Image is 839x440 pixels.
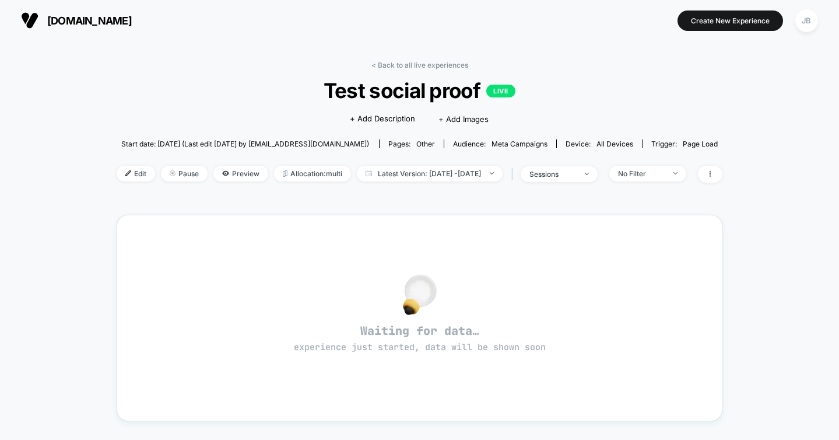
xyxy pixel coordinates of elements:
[492,139,547,148] span: Meta campaigns
[490,172,494,174] img: end
[508,166,521,183] span: |
[453,139,547,148] div: Audience:
[21,12,38,29] img: Visually logo
[350,113,415,125] span: + Add Description
[651,139,718,148] div: Trigger:
[161,166,208,181] span: Pause
[170,170,175,176] img: end
[673,172,677,174] img: end
[366,170,372,176] img: calendar
[125,170,131,176] img: edit
[138,323,701,354] span: Waiting for data…
[416,139,435,148] span: other
[438,114,489,124] span: + Add Images
[117,166,155,181] span: Edit
[17,11,135,30] button: [DOMAIN_NAME]
[121,139,369,148] span: Start date: [DATE] (Last edit [DATE] by [EMAIL_ADDRESS][DOMAIN_NAME])
[792,9,822,33] button: JB
[274,166,351,181] span: Allocation: multi
[371,61,468,69] a: < Back to all live experiences
[486,85,515,97] p: LIVE
[795,9,818,32] div: JB
[47,15,132,27] span: [DOMAIN_NAME]
[677,11,783,31] button: Create New Experience
[213,166,268,181] span: Preview
[388,139,435,148] div: Pages:
[683,139,718,148] span: Page Load
[147,78,692,103] span: Test social proof
[596,139,633,148] span: all devices
[529,170,576,179] div: sessions
[556,139,642,148] span: Device:
[294,341,546,353] span: experience just started, data will be shown soon
[618,169,665,178] div: No Filter
[283,170,287,177] img: rebalance
[585,173,589,175] img: end
[403,274,437,315] img: no_data
[357,166,503,181] span: Latest Version: [DATE] - [DATE]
